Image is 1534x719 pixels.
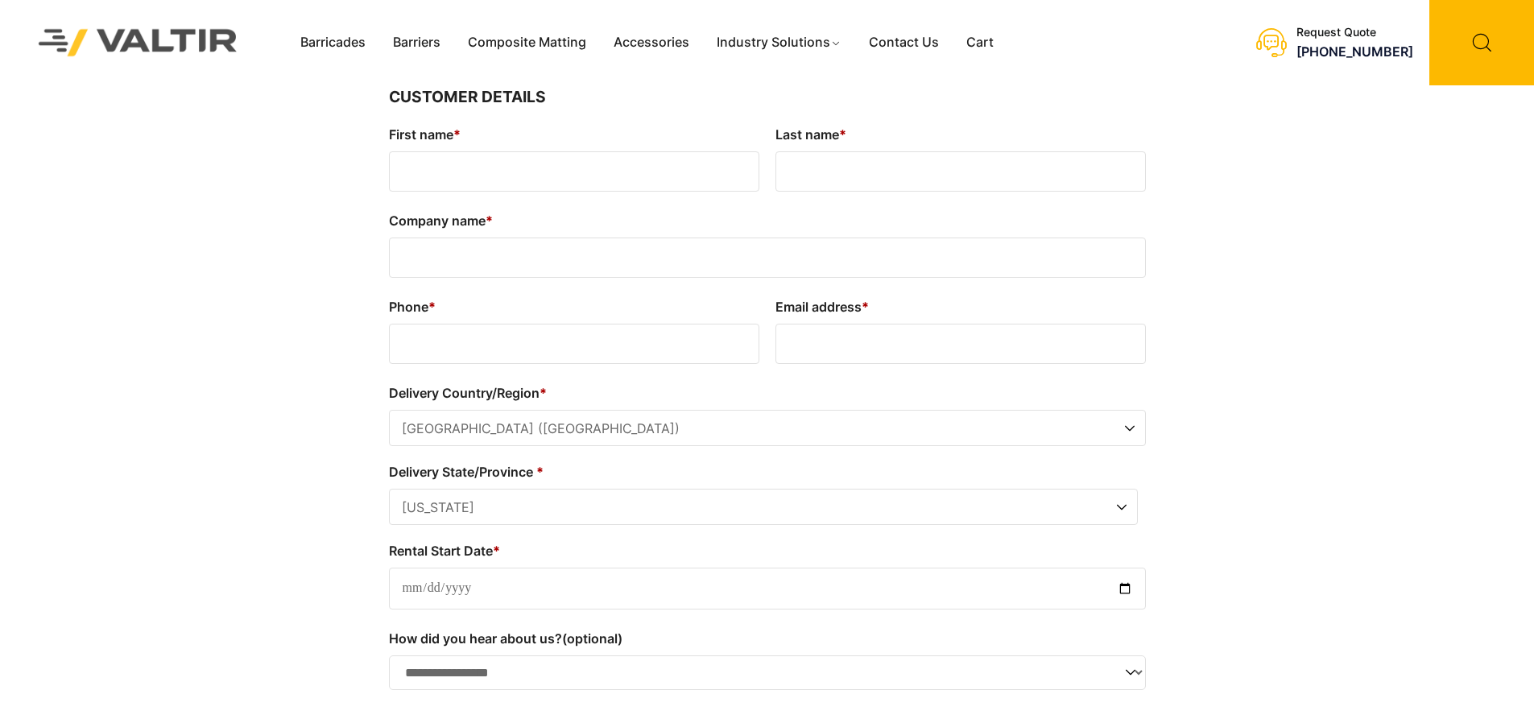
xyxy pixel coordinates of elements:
[775,122,1146,147] label: Last name
[1296,26,1413,39] div: Request Quote
[428,299,436,315] abbr: required
[389,208,1146,233] label: Company name
[453,126,461,143] abbr: required
[454,31,600,55] a: Composite Matting
[389,626,1146,651] label: How did you hear about us?
[562,630,622,647] span: (optional)
[389,410,1146,446] span: Delivery Country/Region
[493,543,500,559] abbr: required
[1296,43,1413,60] a: [PHONE_NUMBER]
[389,294,759,320] label: Phone
[389,538,1146,564] label: Rental Start Date
[486,213,493,229] abbr: required
[703,31,855,55] a: Industry Solutions
[390,411,1145,447] span: United States (US)
[389,489,1138,525] span: Delivery State/Province
[540,385,547,401] abbr: required
[389,85,1146,110] h3: Customer Details
[775,294,1146,320] label: Email address
[379,31,454,55] a: Barriers
[390,490,1137,526] span: California
[600,31,703,55] a: Accessories
[389,380,1146,406] label: Delivery Country/Region
[536,464,544,480] abbr: required
[855,31,953,55] a: Contact Us
[287,31,379,55] a: Barricades
[862,299,869,315] abbr: required
[389,459,1138,485] label: Delivery State/Province
[18,8,258,76] img: Valtir Rentals
[839,126,846,143] abbr: required
[953,31,1007,55] a: Cart
[389,122,759,147] label: First name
